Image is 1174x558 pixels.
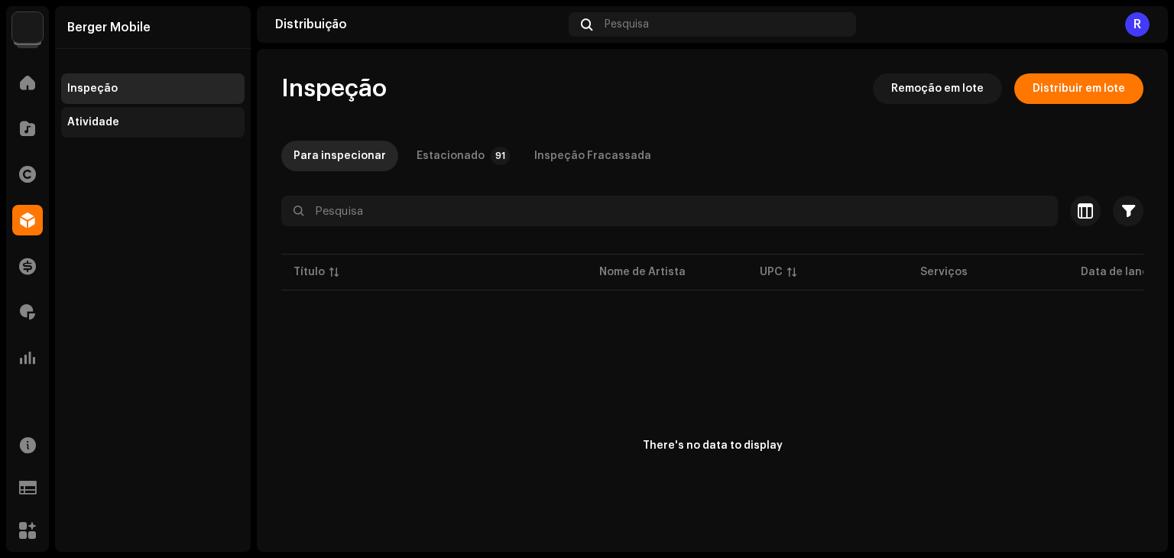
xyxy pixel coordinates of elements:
re-m-nav-item: Inspeção [61,73,245,104]
div: Para inspecionar [293,141,386,171]
p-badge: 91 [491,147,510,165]
button: Distribuir em lote [1014,73,1143,104]
span: Pesquisa [605,18,649,31]
span: Remoção em lote [891,73,984,104]
div: Inspeção Fracassada [534,141,651,171]
re-m-nav-item: Atividade [61,107,245,138]
img: 70c0b94c-19e5-4c8c-a028-e13e35533bab [12,12,43,43]
div: There's no data to display [643,438,783,454]
div: Distribuição [275,18,563,31]
div: Atividade [67,116,119,128]
span: Inspeção [281,73,387,104]
span: Distribuir em lote [1033,73,1125,104]
div: R [1125,12,1150,37]
div: Inspeção [67,83,118,95]
div: Estacionado [417,141,485,171]
button: Remoção em lote [873,73,1002,104]
input: Pesquisa [281,196,1058,226]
